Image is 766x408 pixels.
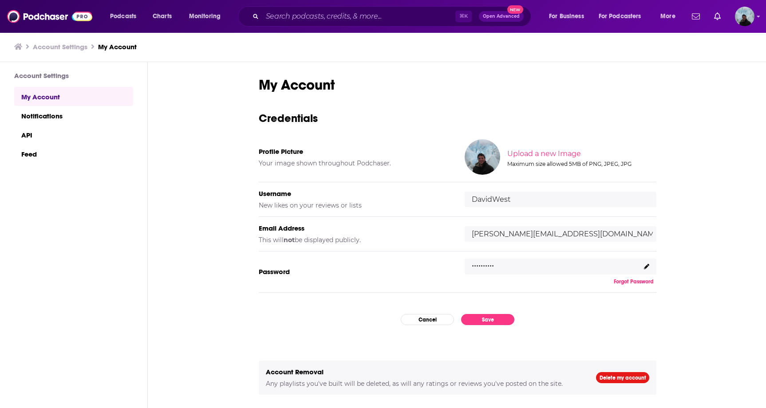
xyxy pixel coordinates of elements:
button: Save [461,314,514,325]
img: User Profile [735,7,754,26]
a: Delete my account [596,372,649,383]
h5: Any playlists you've built will be deleted, as will any ratings or reviews you've posted on the s... [266,380,582,388]
p: .......... [472,256,494,269]
button: Show profile menu [735,7,754,26]
a: API [14,125,133,144]
a: My Account [98,43,137,51]
img: Your profile image [465,139,500,175]
h3: Account Settings [14,71,133,80]
span: Monitoring [189,10,221,23]
span: Podcasts [110,10,136,23]
div: Search podcasts, credits, & more... [246,6,540,27]
button: Open AdvancedNew [479,11,524,22]
span: Charts [153,10,172,23]
button: Cancel [401,314,454,325]
a: Charts [147,9,177,24]
a: Show notifications dropdown [711,9,724,24]
button: open menu [104,9,148,24]
button: open menu [654,9,687,24]
input: username [465,192,656,207]
span: For Business [549,10,584,23]
h5: Profile Picture [259,147,450,156]
img: Podchaser - Follow, Share and Rate Podcasts [7,8,92,25]
span: More [660,10,675,23]
input: email [465,226,656,242]
h5: Email Address [259,224,450,232]
b: not [284,236,295,244]
h5: Password [259,267,450,276]
h5: Username [259,189,450,198]
button: Forgot Password [611,278,656,285]
input: Search podcasts, credits, & more... [262,9,455,24]
span: For Podcasters [599,10,641,23]
span: New [507,5,523,14]
a: Show notifications dropdown [688,9,703,24]
span: Logged in as DavidWest [735,7,754,26]
a: Notifications [14,106,133,125]
h5: Your image shown throughout Podchaser. [259,159,450,167]
a: My Account [14,87,133,106]
h5: Account Removal [266,368,582,376]
h3: Credentials [259,111,656,125]
h1: My Account [259,76,656,94]
span: ⌘ K [455,11,472,22]
span: Open Advanced [483,14,520,19]
a: Account Settings [33,43,87,51]
button: open menu [543,9,595,24]
button: open menu [593,9,654,24]
a: Feed [14,144,133,163]
h5: This will be displayed publicly. [259,236,450,244]
button: open menu [183,9,232,24]
div: Maximum size allowed 5MB of PNG, JPEG, JPG [507,161,655,167]
h5: New likes on your reviews or lists [259,201,450,209]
